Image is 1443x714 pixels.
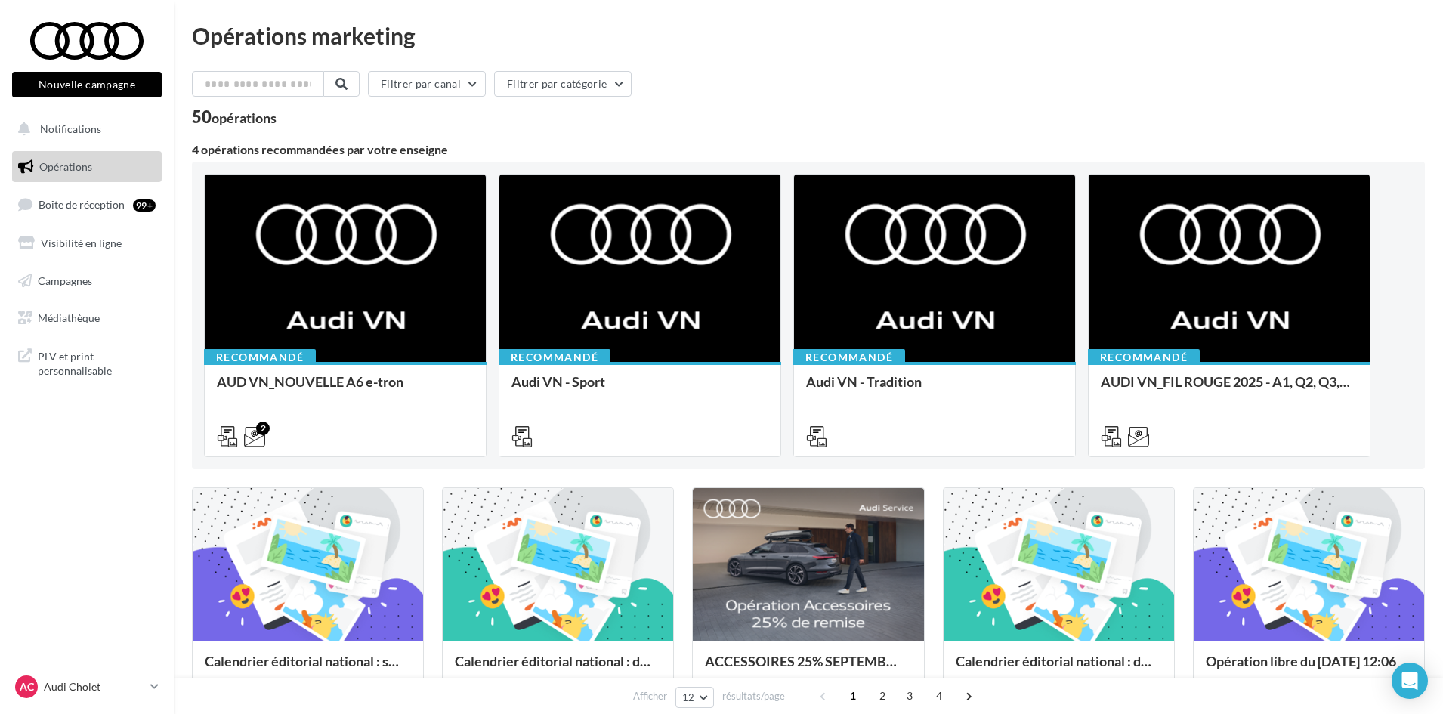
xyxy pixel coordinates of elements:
a: Visibilité en ligne [9,227,165,259]
a: Opérations [9,151,165,183]
span: Notifications [40,122,101,135]
div: opérations [212,111,277,125]
a: Médiathèque [9,302,165,334]
span: Campagnes [38,274,92,286]
div: Opération libre du [DATE] 12:06 [1206,654,1412,684]
div: Open Intercom Messenger [1392,663,1428,699]
span: PLV et print personnalisable [38,346,156,379]
a: AC Audi Cholet [12,672,162,701]
a: Campagnes [9,265,165,297]
button: Filtrer par catégorie [494,71,632,97]
span: AC [20,679,34,694]
div: Calendrier éditorial national : du 02.09 au 09.09 [956,654,1162,684]
span: 3 [898,684,922,708]
p: Audi Cholet [44,679,144,694]
div: 2 [256,422,270,435]
span: Médiathèque [38,311,100,324]
span: 4 [927,684,951,708]
span: 1 [841,684,865,708]
span: Afficher [633,689,667,703]
div: Recommandé [204,349,316,366]
div: Recommandé [793,349,905,366]
div: 4 opérations recommandées par votre enseigne [192,144,1425,156]
div: Recommandé [1088,349,1200,366]
button: Notifications [9,113,159,145]
div: AUDI VN_FIL ROUGE 2025 - A1, Q2, Q3, Q5 et Q4 e-tron [1101,374,1358,404]
div: ACCESSOIRES 25% SEPTEMBRE - AUDI SERVICE [705,654,911,684]
span: Boîte de réception [39,198,125,211]
span: Opérations [39,160,92,173]
div: AUD VN_NOUVELLE A6 e-tron [217,374,474,404]
a: Boîte de réception99+ [9,188,165,221]
span: 12 [682,691,695,703]
div: Audi VN - Sport [511,374,768,404]
span: Visibilité en ligne [41,236,122,249]
button: 12 [675,687,714,708]
div: Calendrier éditorial national : semaine du 08.09 au 14.09 [205,654,411,684]
div: Recommandé [499,349,610,366]
div: Calendrier éditorial national : du 02.09 au 15.09 [455,654,661,684]
div: 50 [192,109,277,125]
div: Audi VN - Tradition [806,374,1063,404]
button: Filtrer par canal [368,71,486,97]
span: 2 [870,684,895,708]
button: Nouvelle campagne [12,72,162,97]
div: Opérations marketing [192,24,1425,47]
a: PLV et print personnalisable [9,340,165,385]
div: 99+ [133,199,156,212]
span: résultats/page [722,689,785,703]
